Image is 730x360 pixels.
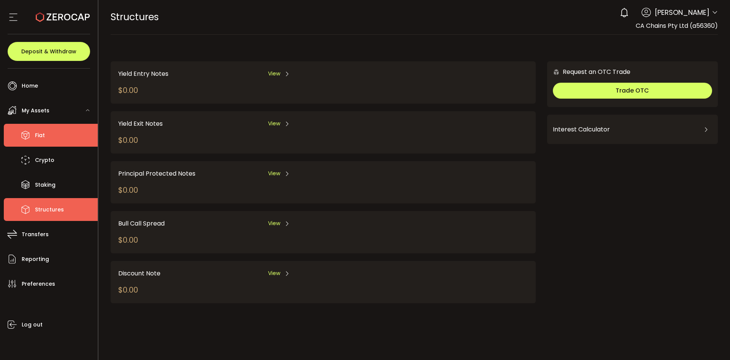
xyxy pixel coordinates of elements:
span: Trade OTC [616,86,649,95]
span: Fiat [35,130,45,141]
span: View [268,269,280,277]
span: Staking [35,179,56,190]
iframe: Chat Widget [641,278,730,360]
span: Crypto [35,155,54,166]
span: Transfers [22,229,49,240]
span: Preferences [22,278,55,290]
span: Deposit & Withdraw [21,49,76,54]
img: 6nGpN7MZ9FLuBP83NiajKbTRY4UzlzQtBKtCrLLspmCkSvCZHBKvY3NxgQaT5JnOQREvtQ257bXeeSTueZfAPizblJ+Fe8JwA... [553,69,560,75]
span: Home [22,80,38,91]
span: My Assets [22,105,49,116]
span: Principal Protected Notes [118,169,195,178]
span: Structures [35,204,64,215]
span: Yield Exit Notes [118,119,163,128]
button: Deposit & Withdraw [8,42,90,61]
span: Yield Entry Notes [118,69,168,78]
span: Bull Call Spread [118,219,165,228]
span: View [268,170,280,178]
span: View [268,219,280,227]
button: Trade OTC [553,83,712,99]
div: Interest Calculator [553,120,712,139]
div: $0.00 [118,85,138,96]
div: $0.00 [118,184,138,196]
div: $0.00 [118,234,138,246]
div: $0.00 [118,134,138,146]
span: View [268,120,280,128]
span: Structures [111,10,159,24]
div: Request an OTC Trade [547,67,630,77]
span: [PERSON_NAME] [655,7,709,18]
span: Log out [22,319,43,330]
span: CA Chains Pty Ltd (a56360) [636,21,718,30]
span: Reporting [22,254,49,265]
span: Discount Note [118,269,160,278]
div: $0.00 [118,284,138,296]
span: View [268,70,280,78]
